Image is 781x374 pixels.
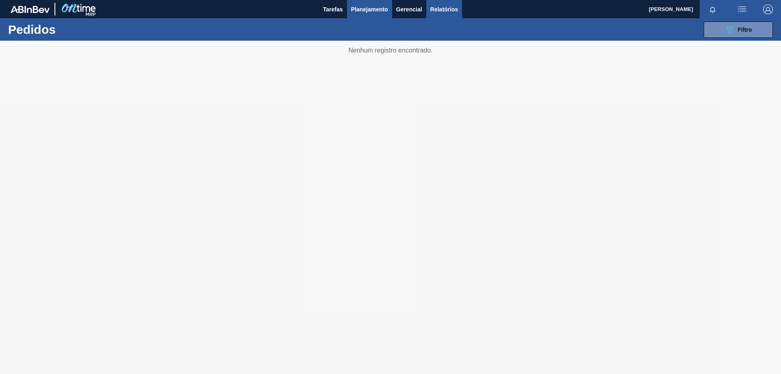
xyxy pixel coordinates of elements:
[737,4,747,14] img: userActions
[704,22,773,38] button: Filtro
[763,4,773,14] img: Logout
[323,4,343,14] span: Tarefas
[738,26,752,33] span: Filtro
[11,6,50,13] img: TNhmsLtSVTkK8tSr43FrP2fwEKptu5GPRR3wAAAABJRU5ErkJggg==
[430,4,458,14] span: Relatórios
[700,4,726,15] button: Notificações
[8,25,130,34] h1: Pedidos
[351,4,388,14] span: Planejamento
[396,4,422,14] span: Gerencial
